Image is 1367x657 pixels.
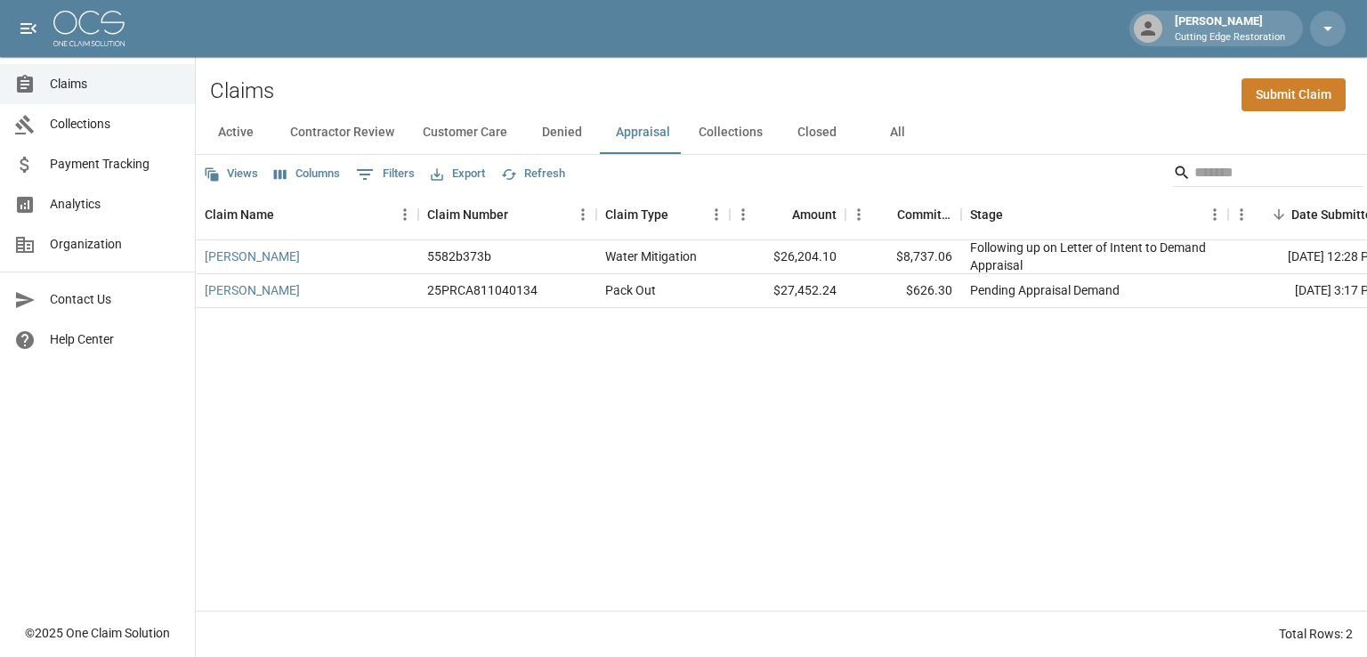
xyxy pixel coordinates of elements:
a: Submit Claim [1242,78,1346,111]
div: 5582b373b [427,247,491,265]
a: [PERSON_NAME] [205,247,300,265]
button: All [857,111,937,154]
span: Payment Tracking [50,155,181,174]
span: Collections [50,115,181,134]
button: Sort [508,202,533,227]
button: open drawer [11,11,46,46]
div: Pack Out [605,281,656,299]
h2: Claims [210,78,274,104]
button: Closed [777,111,857,154]
div: Committed Amount [897,190,952,239]
div: Claim Number [427,190,508,239]
button: Menu [1201,201,1228,228]
button: Customer Care [408,111,522,154]
div: © 2025 One Claim Solution [25,624,170,642]
button: Menu [570,201,596,228]
button: Sort [1003,202,1028,227]
div: 25PRCA811040134 [427,281,538,299]
div: dynamic tabs [196,111,1367,154]
button: Contractor Review [276,111,408,154]
div: Claim Name [205,190,274,239]
div: Following up on Letter of Intent to Demand Appraisal [970,239,1219,274]
button: Denied [522,111,602,154]
div: Search [1173,158,1363,191]
div: $626.30 [845,274,961,308]
span: Claims [50,75,181,93]
div: Claim Type [605,190,668,239]
button: Select columns [270,160,344,188]
div: Amount [792,190,837,239]
button: Menu [1228,201,1255,228]
div: Water Mitigation [605,247,697,265]
button: Menu [392,201,418,228]
div: Stage [961,190,1228,239]
div: Claim Name [196,190,418,239]
p: Cutting Edge Restoration [1175,30,1285,45]
button: Sort [1266,202,1291,227]
button: Appraisal [602,111,684,154]
button: Sort [872,202,897,227]
div: Total Rows: 2 [1279,625,1353,643]
button: Active [196,111,276,154]
div: Amount [730,190,845,239]
div: $27,452.24 [730,274,845,308]
span: Analytics [50,195,181,214]
div: $8,737.06 [845,240,961,274]
button: Sort [274,202,299,227]
button: Menu [845,201,872,228]
div: Claim Number [418,190,596,239]
img: ocs-logo-white-transparent.png [53,11,125,46]
div: [PERSON_NAME] [1168,12,1292,45]
div: Stage [970,190,1003,239]
button: Show filters [352,160,419,189]
div: Claim Type [596,190,730,239]
button: Menu [730,201,756,228]
button: Export [426,160,489,188]
button: Menu [703,201,730,228]
a: [PERSON_NAME] [205,281,300,299]
div: $26,204.10 [730,240,845,274]
div: Pending Appraisal Demand [970,281,1120,299]
div: Committed Amount [845,190,961,239]
button: Views [199,160,263,188]
button: Refresh [497,160,570,188]
button: Sort [767,202,792,227]
span: Help Center [50,330,181,349]
button: Sort [668,202,693,227]
span: Contact Us [50,290,181,309]
span: Organization [50,235,181,254]
button: Collections [684,111,777,154]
